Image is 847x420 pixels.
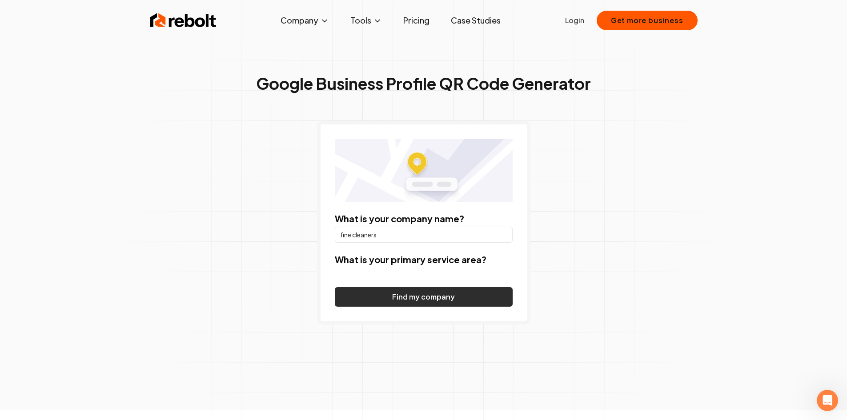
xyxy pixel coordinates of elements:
[335,254,486,265] label: What is your primary service area?
[256,75,591,92] h1: Google Business Profile QR Code Generator
[335,287,513,307] button: Find my company
[817,390,838,411] iframe: Intercom live chat
[444,12,508,29] a: Case Studies
[335,213,464,224] label: What is your company name?
[335,139,513,202] img: Location map
[597,11,698,30] button: Get more business
[343,12,389,29] button: Tools
[335,227,513,243] input: Company Name
[150,12,217,29] img: Rebolt Logo
[396,12,437,29] a: Pricing
[273,12,336,29] button: Company
[565,15,584,26] a: Login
